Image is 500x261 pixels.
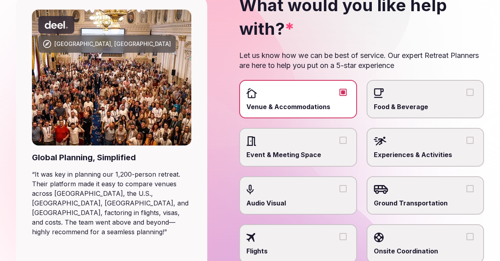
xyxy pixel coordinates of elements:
span: Messages from the team will be shown here [18,132,142,140]
span: Audio Visual [246,199,350,207]
span: Food & Beverage [374,102,477,111]
svg: Deel company logo [45,21,68,29]
div: [GEOGRAPHIC_DATA], [GEOGRAPHIC_DATA] [54,40,171,48]
span: Messages [104,233,135,239]
span: Home [32,233,48,239]
button: Onsite Coordination [466,233,474,240]
span: Flights [246,247,350,255]
button: Messages [80,213,160,245]
h1: Messages [59,4,102,17]
div: Global Planning, Simplified [32,152,191,163]
span: Experiences & Activities [374,150,477,159]
button: Audio Visual [339,185,347,192]
p: Let us know how we can be best of service. Our expert Retreat Planners are here to help you put o... [239,50,484,70]
button: Flights [339,233,347,240]
button: Experiences & Activities [466,137,474,144]
img: Punta Umbria, Spain [32,10,191,145]
span: Event & Meeting Space [246,150,350,159]
button: Venue & Accommodations [339,89,347,96]
div: Close [140,3,155,18]
span: Onsite Coordination [374,247,477,255]
blockquote: “ It was key in planning our 1,200-person retreat. Their platform made it easy to compare venues ... [32,169,191,237]
span: Venue & Accommodations [246,102,350,111]
button: Ground Transportation [466,185,474,192]
h2: No messages [53,115,107,124]
button: Food & Beverage [466,89,474,96]
button: Event & Meeting Space [339,137,347,144]
span: Ground Transportation [374,199,477,207]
